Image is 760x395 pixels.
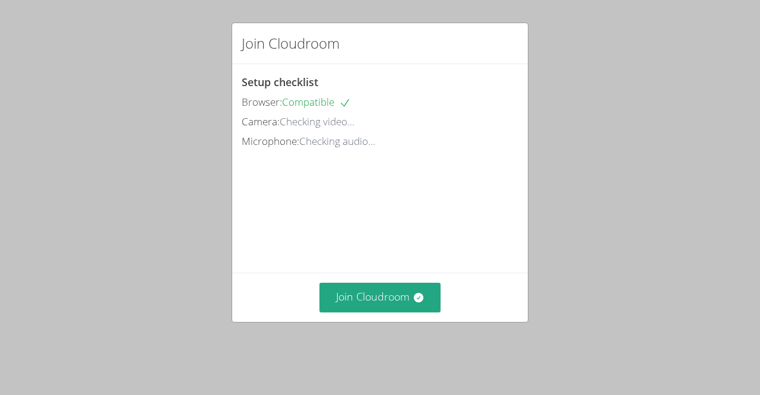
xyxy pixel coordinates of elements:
[242,115,280,128] span: Camera:
[319,283,441,312] button: Join Cloudroom
[282,95,351,109] span: Compatible
[280,115,354,128] span: Checking video...
[299,134,375,148] span: Checking audio...
[242,134,299,148] span: Microphone:
[242,75,318,89] span: Setup checklist
[242,33,340,54] h2: Join Cloudroom
[242,95,282,109] span: Browser:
